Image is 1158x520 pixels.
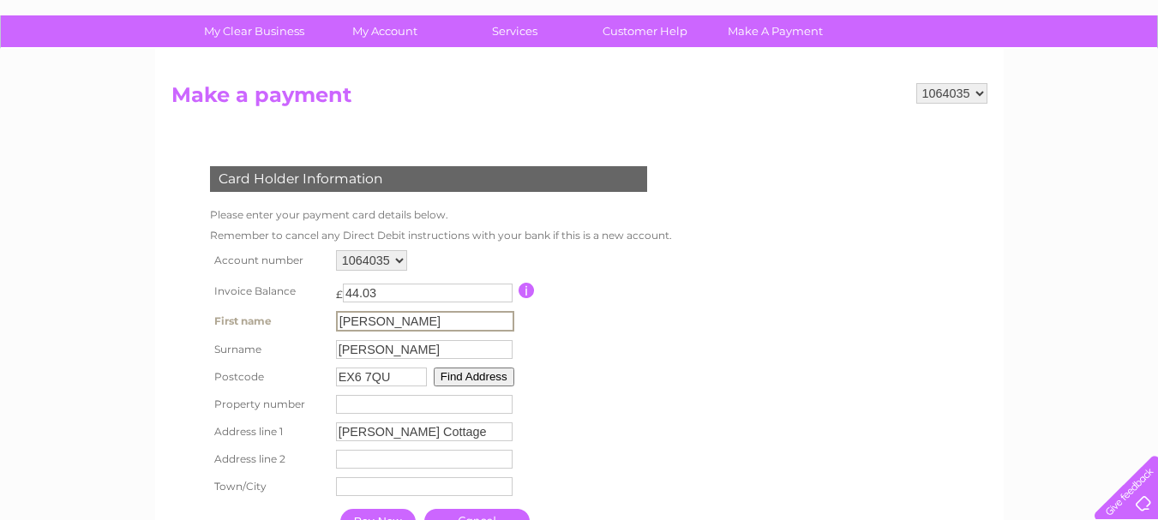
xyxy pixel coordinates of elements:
[1009,73,1034,86] a: Blog
[171,83,987,116] h2: Make a payment
[314,15,455,47] a: My Account
[899,73,937,86] a: Energy
[835,9,953,30] a: 0333 014 3131
[183,15,325,47] a: My Clear Business
[705,15,846,47] a: Make A Payment
[336,279,343,301] td: £
[175,9,985,83] div: Clear Business is a trading name of Verastar Limited (registered in [GEOGRAPHIC_DATA] No. 3667643...
[206,336,332,363] th: Surname
[1044,73,1086,86] a: Contact
[856,73,889,86] a: Water
[519,283,535,298] input: Information
[206,246,332,275] th: Account number
[444,15,585,47] a: Services
[206,363,332,391] th: Postcode
[947,73,999,86] a: Telecoms
[206,445,332,473] th: Address line 2
[206,225,676,246] td: Remember to cancel any Direct Debit instructions with your bank if this is a new account.
[40,45,128,97] img: logo.png
[206,391,332,418] th: Property number
[210,166,647,192] div: Card Holder Information
[434,368,514,386] button: Find Address
[206,275,332,307] th: Invoice Balance
[1101,73,1142,86] a: Log out
[206,205,676,225] td: Please enter your payment card details below.
[206,473,332,500] th: Town/City
[574,15,716,47] a: Customer Help
[206,307,332,336] th: First name
[206,418,332,445] th: Address line 1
